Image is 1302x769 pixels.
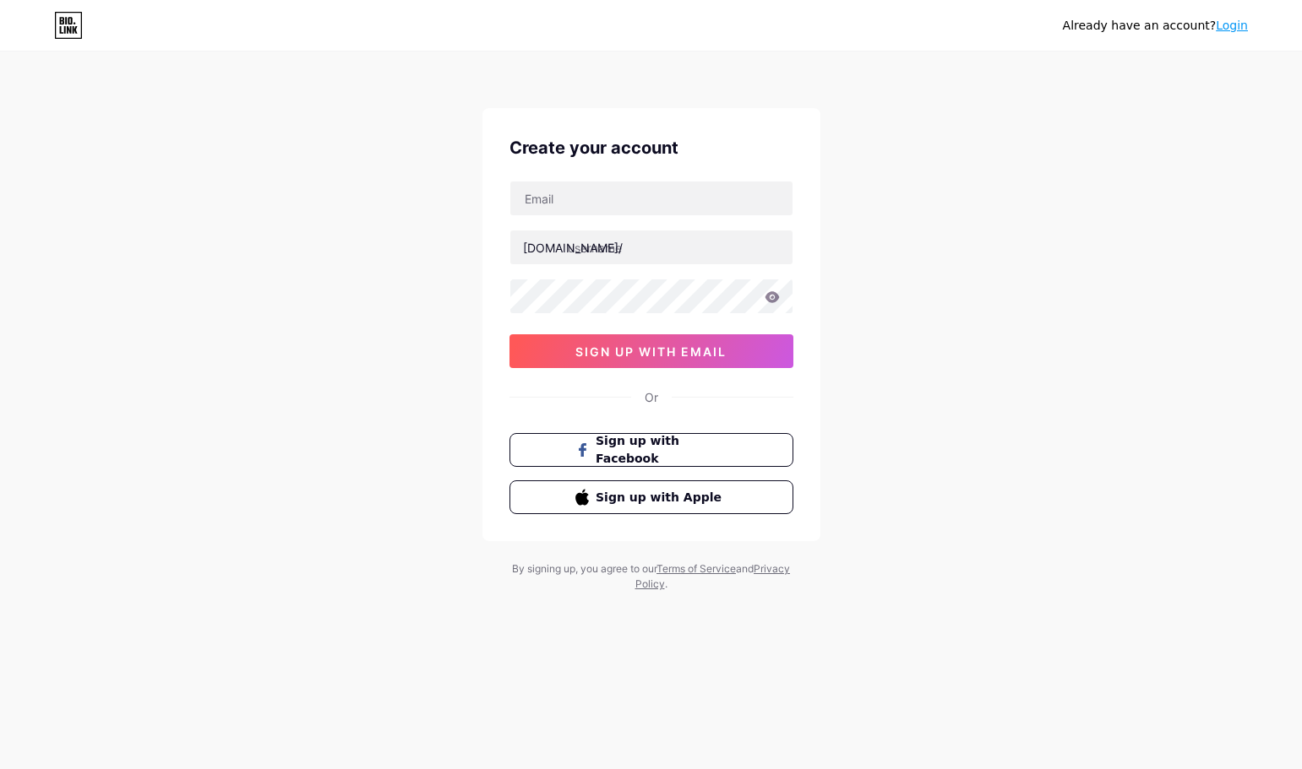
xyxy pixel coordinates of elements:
input: username [510,230,793,264]
div: Or [645,388,658,406]
div: Create your account [509,135,793,160]
div: [DOMAIN_NAME]/ [523,239,623,257]
input: Email [510,181,793,215]
a: Login [1216,19,1248,32]
button: Sign up with Facebook [509,433,793,467]
span: sign up with email [575,344,727,359]
a: Terms of Service [656,562,736,575]
div: Already have an account? [1063,17,1248,35]
div: By signing up, you agree to our and . [508,561,795,592]
button: Sign up with Apple [509,480,793,514]
span: Sign up with Facebook [596,432,727,468]
button: sign up with email [509,334,793,368]
span: Sign up with Apple [596,489,727,506]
